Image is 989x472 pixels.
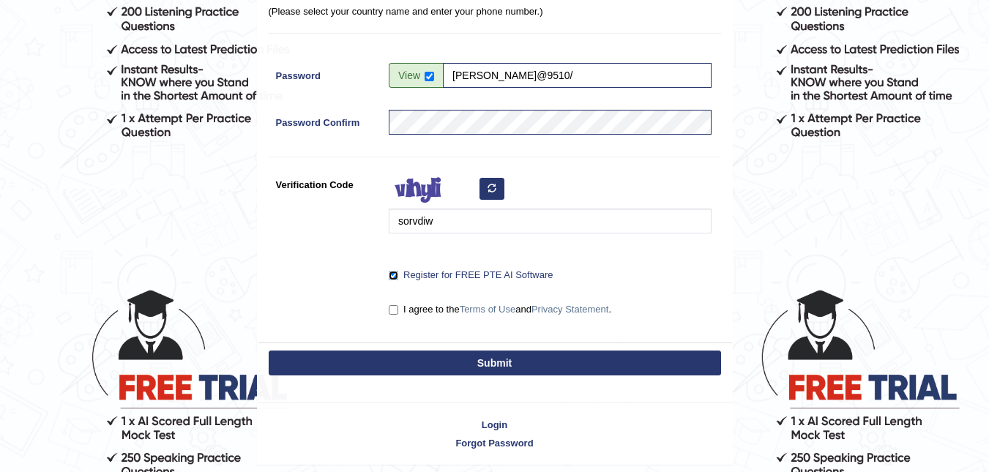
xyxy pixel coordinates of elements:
label: Password [269,63,382,83]
label: Verification Code [269,172,382,192]
label: Password Confirm [269,110,382,130]
label: I agree to the and . [389,302,611,317]
label: Register for FREE PTE AI Software [389,268,553,282]
p: (Please select your country name and enter your phone number.) [269,4,721,18]
a: Forgot Password [258,436,732,450]
button: Submit [269,351,721,375]
a: Login [258,418,732,432]
a: Privacy Statement [531,304,609,315]
input: Show/Hide Password [425,72,434,81]
input: Register for FREE PTE AI Software [389,271,398,280]
input: I agree to theTerms of UseandPrivacy Statement. [389,305,398,315]
a: Terms of Use [460,304,516,315]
